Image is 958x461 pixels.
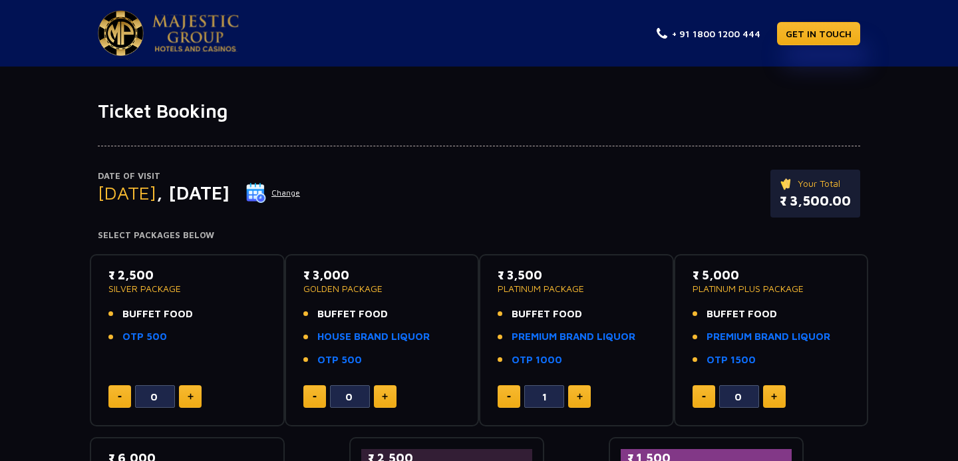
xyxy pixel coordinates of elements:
[707,329,830,345] a: PREMIUM BRAND LIQUOR
[245,182,301,204] button: Change
[108,284,266,293] p: SILVER PACKAGE
[512,353,562,368] a: OTP 1000
[657,27,760,41] a: + 91 1800 1200 444
[512,329,635,345] a: PREMIUM BRAND LIQUOR
[771,393,777,400] img: plus
[188,393,194,400] img: plus
[98,230,860,241] h4: Select Packages Below
[98,182,156,204] span: [DATE]
[122,307,193,322] span: BUFFET FOOD
[313,396,317,398] img: minus
[498,284,655,293] p: PLATINUM PACKAGE
[98,170,301,183] p: Date of Visit
[693,266,850,284] p: ₹ 5,000
[317,329,430,345] a: HOUSE BRAND LIQUOR
[317,307,388,322] span: BUFFET FOOD
[707,353,756,368] a: OTP 1500
[507,396,511,398] img: minus
[122,329,167,345] a: OTP 500
[780,176,851,191] p: Your Total
[108,266,266,284] p: ₹ 2,500
[382,393,388,400] img: plus
[777,22,860,45] a: GET IN TOUCH
[512,307,582,322] span: BUFFET FOOD
[118,396,122,398] img: minus
[780,176,794,191] img: ticket
[303,284,461,293] p: GOLDEN PACKAGE
[780,191,851,211] p: ₹ 3,500.00
[317,353,362,368] a: OTP 500
[702,396,706,398] img: minus
[707,307,777,322] span: BUFFET FOOD
[303,266,461,284] p: ₹ 3,000
[98,11,144,56] img: Majestic Pride
[577,393,583,400] img: plus
[156,182,230,204] span: , [DATE]
[693,284,850,293] p: PLATINUM PLUS PACKAGE
[498,266,655,284] p: ₹ 3,500
[98,100,860,122] h1: Ticket Booking
[152,15,239,52] img: Majestic Pride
